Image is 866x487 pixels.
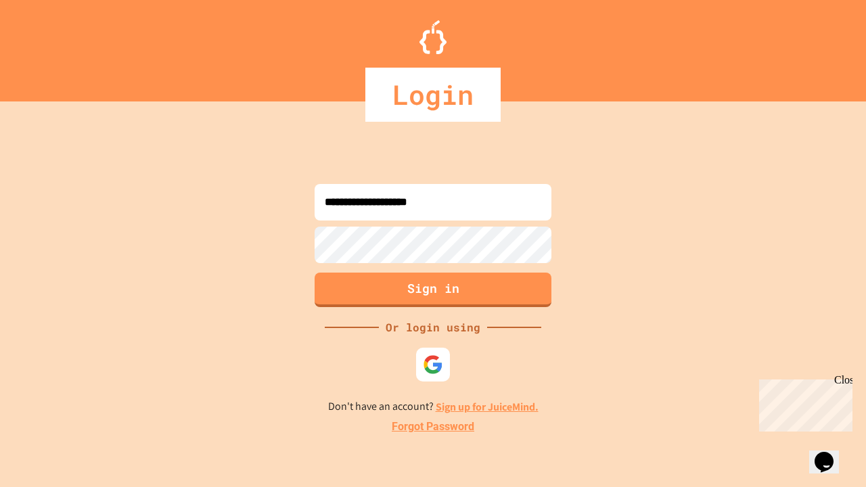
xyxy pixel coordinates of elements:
iframe: chat widget [754,374,852,432]
iframe: chat widget [809,433,852,473]
img: google-icon.svg [423,354,443,375]
div: Or login using [379,319,487,335]
button: Sign in [315,273,551,307]
div: Login [365,68,501,122]
img: Logo.svg [419,20,447,54]
a: Sign up for JuiceMind. [436,400,539,414]
p: Don't have an account? [328,398,539,415]
a: Forgot Password [392,419,474,435]
div: Chat with us now!Close [5,5,93,86]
